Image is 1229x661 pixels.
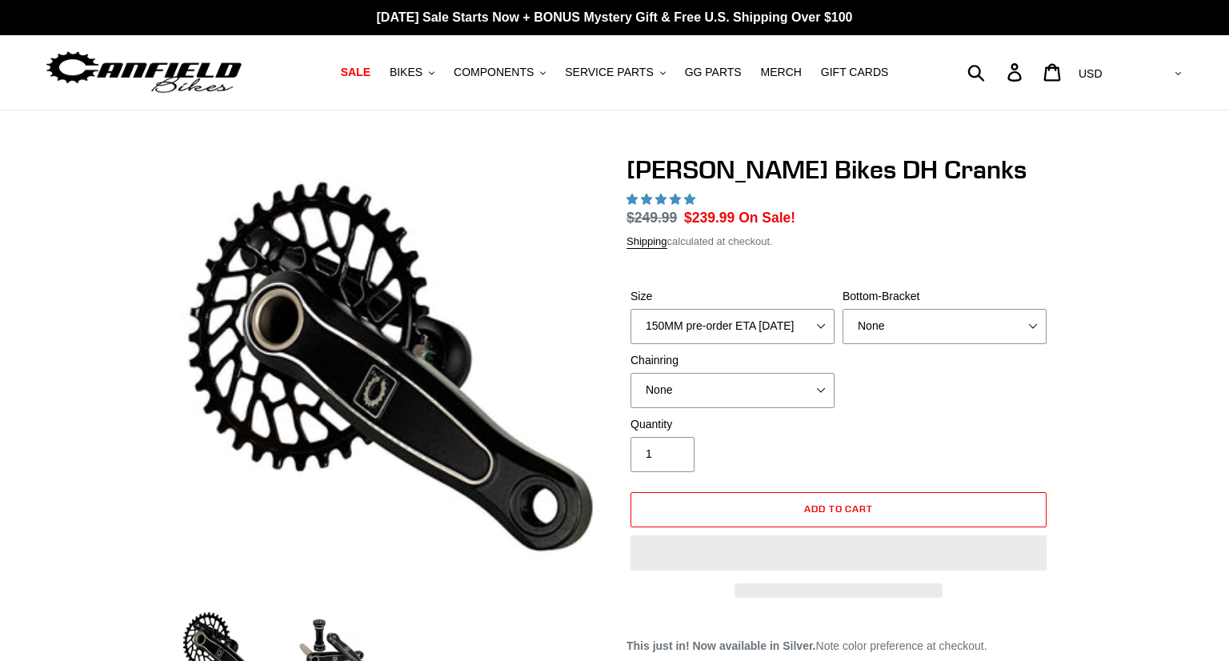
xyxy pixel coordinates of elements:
input: Search [976,54,1017,90]
span: GIFT CARDS [821,66,889,79]
a: GG PARTS [677,62,750,83]
label: Size [631,288,835,305]
label: Quantity [631,416,835,433]
span: COMPONENTS [454,66,534,79]
img: Canfield Bikes DH Cranks [182,158,599,575]
label: Chainring [631,352,835,369]
p: Note color preference at checkout. [627,638,1051,655]
button: Add to cart [631,492,1047,527]
strong: This just in! Now available in Silver. [627,639,816,652]
a: SALE [333,62,378,83]
div: calculated at checkout. [627,234,1051,250]
button: SERVICE PARTS [557,62,673,83]
span: SALE [341,66,370,79]
label: Bottom-Bracket [843,288,1047,305]
span: BIKES [390,66,422,79]
span: 4.90 stars [627,193,699,206]
span: On Sale! [739,207,795,228]
span: GG PARTS [685,66,742,79]
a: MERCH [753,62,810,83]
a: GIFT CARDS [813,62,897,83]
h1: [PERSON_NAME] Bikes DH Cranks [627,154,1051,185]
button: BIKES [382,62,442,83]
a: Shipping [627,235,667,249]
s: $249.99 [627,210,677,226]
span: $239.99 [684,210,735,226]
span: SERVICE PARTS [565,66,653,79]
img: Canfield Bikes [44,47,244,98]
button: COMPONENTS [446,62,554,83]
span: MERCH [761,66,802,79]
span: Add to cart [804,503,874,515]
